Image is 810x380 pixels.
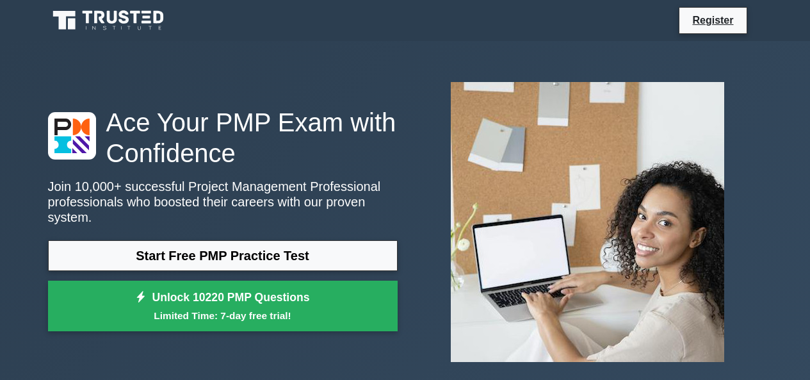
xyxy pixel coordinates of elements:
a: Start Free PMP Practice Test [48,240,398,271]
a: Register [684,12,741,28]
h1: Ace Your PMP Exam with Confidence [48,107,398,169]
small: Limited Time: 7-day free trial! [64,308,382,323]
a: Unlock 10220 PMP QuestionsLimited Time: 7-day free trial! [48,281,398,332]
p: Join 10,000+ successful Project Management Professional professionals who boosted their careers w... [48,179,398,225]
